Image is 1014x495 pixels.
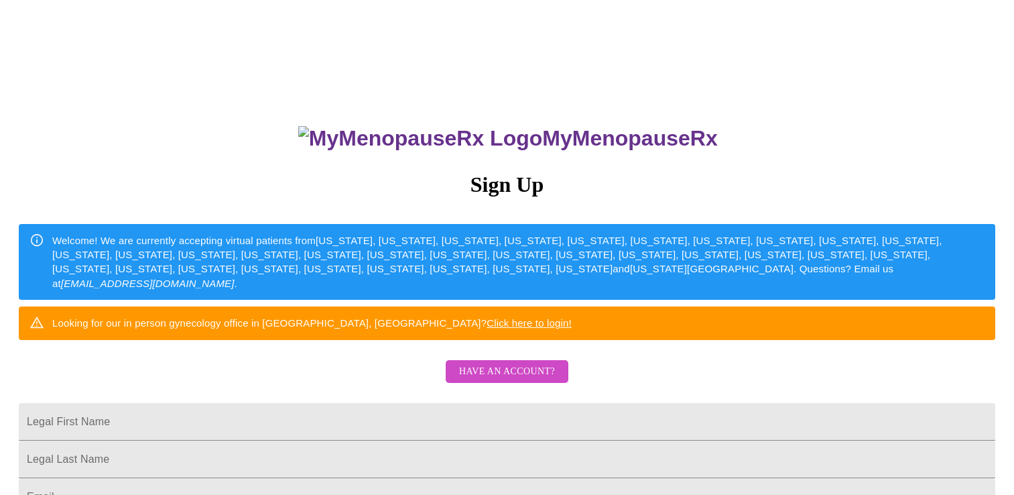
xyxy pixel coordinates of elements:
[19,172,995,197] h3: Sign Up
[61,278,235,289] em: [EMAIL_ADDRESS][DOMAIN_NAME]
[298,126,542,151] img: MyMenopauseRx Logo
[446,360,568,384] button: Have an account?
[52,311,572,335] div: Looking for our in person gynecology office in [GEOGRAPHIC_DATA], [GEOGRAPHIC_DATA]?
[442,375,572,386] a: Have an account?
[487,317,572,329] a: Click here to login!
[21,126,996,151] h3: MyMenopauseRx
[459,364,555,380] span: Have an account?
[52,228,985,296] div: Welcome! We are currently accepting virtual patients from [US_STATE], [US_STATE], [US_STATE], [US...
